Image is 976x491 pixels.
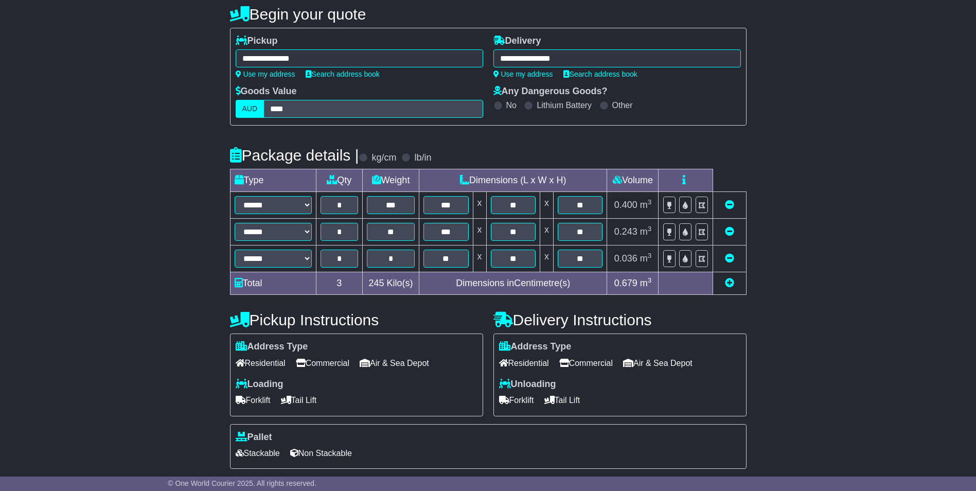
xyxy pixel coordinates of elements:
span: Tail Lift [281,392,317,408]
label: Delivery [493,36,541,47]
td: Dimensions (L x W x H) [419,169,607,192]
label: Unloading [499,379,556,390]
td: Kilo(s) [363,272,419,295]
span: 245 [369,278,384,288]
label: AUD [236,100,264,118]
a: Search address book [563,70,637,78]
td: x [540,219,553,246]
span: Tail Lift [544,392,580,408]
span: Residential [499,355,549,371]
span: Forklift [236,392,271,408]
span: m [640,200,652,210]
label: Address Type [236,341,308,353]
span: Residential [236,355,286,371]
span: 0.243 [614,226,637,237]
sup: 3 [648,276,652,284]
label: Address Type [499,341,572,353]
td: x [473,192,486,219]
td: Type [230,169,316,192]
a: Use my address [493,70,553,78]
h4: Begin your quote [230,6,747,23]
span: 0.679 [614,278,637,288]
td: x [540,192,553,219]
td: x [540,246,553,272]
td: Volume [607,169,659,192]
span: m [640,226,652,237]
label: kg/cm [371,152,396,164]
span: Air & Sea Depot [623,355,693,371]
label: Pickup [236,36,278,47]
td: Weight [363,169,419,192]
td: 3 [316,272,363,295]
h4: Delivery Instructions [493,311,747,328]
span: Commercial [559,355,613,371]
span: Forklift [499,392,534,408]
h4: Pickup Instructions [230,311,483,328]
td: Total [230,272,316,295]
span: 0.036 [614,253,637,264]
a: Use my address [236,70,295,78]
sup: 3 [648,198,652,206]
label: Loading [236,379,283,390]
sup: 3 [648,225,652,233]
span: m [640,253,652,264]
label: Goods Value [236,86,297,97]
span: Non Stackable [290,445,352,461]
a: Remove this item [725,226,734,237]
h4: Package details | [230,147,359,164]
span: m [640,278,652,288]
span: Stackable [236,445,280,461]
td: Dimensions in Centimetre(s) [419,272,607,295]
td: x [473,219,486,246]
label: lb/in [414,152,431,164]
span: Air & Sea Depot [360,355,429,371]
td: x [473,246,486,272]
label: Pallet [236,432,272,443]
a: Remove this item [725,200,734,210]
a: Remove this item [725,253,734,264]
span: 0.400 [614,200,637,210]
label: Lithium Battery [537,100,592,110]
a: Add new item [725,278,734,288]
a: Search address book [306,70,380,78]
label: No [506,100,517,110]
label: Any Dangerous Goods? [493,86,608,97]
label: Other [612,100,633,110]
sup: 3 [648,252,652,259]
td: Qty [316,169,363,192]
span: Commercial [296,355,349,371]
span: © One World Courier 2025. All rights reserved. [168,479,316,487]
